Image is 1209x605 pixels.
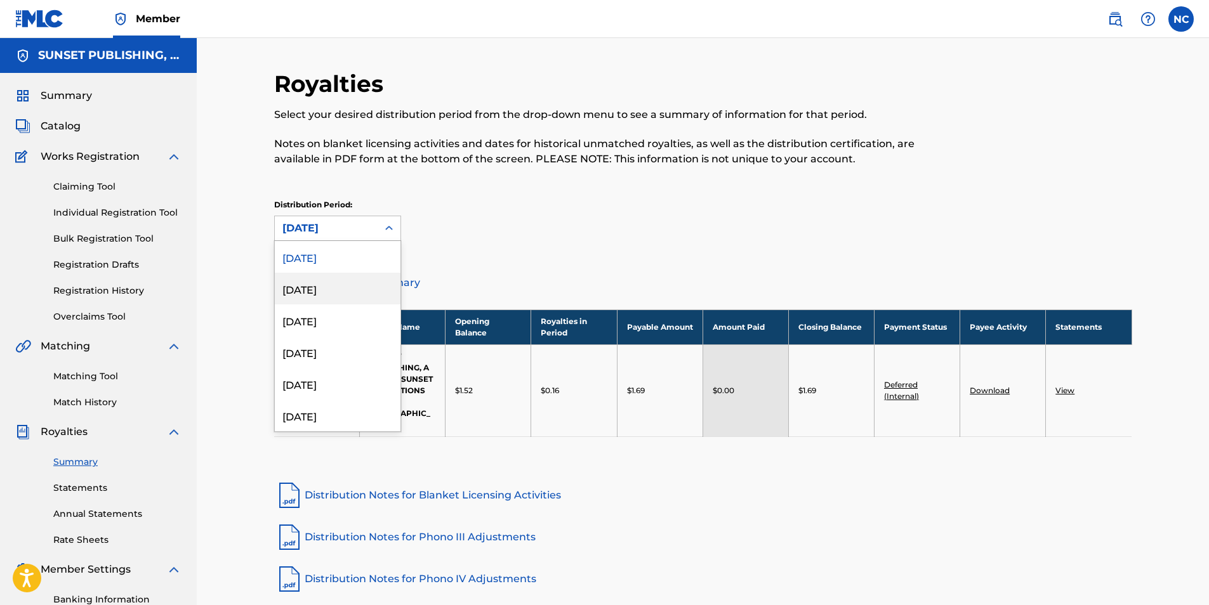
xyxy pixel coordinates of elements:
a: View [1055,386,1074,395]
th: Payment Status [874,309,960,344]
a: Claiming Tool [53,180,182,193]
p: Distribution Period: [274,199,401,211]
a: Public Search [1102,6,1128,32]
a: Individual Registration Tool [53,206,182,219]
div: [DATE] [275,368,400,400]
p: $0.00 [713,385,734,396]
p: $1.69 [627,385,645,396]
div: [DATE] [282,221,370,236]
iframe: Chat Widget [1146,544,1209,605]
span: Works Registration [41,149,140,164]
span: Matching [41,339,90,354]
h5: SUNSET PUBLISHING, A DIV. OF SUNSET PROMOTIONS OF CHICAGO [38,48,182,63]
img: pdf [274,480,305,511]
a: Match History [53,396,182,409]
p: $1.69 [798,385,816,396]
th: Payee Name [360,309,446,344]
a: Distribution Notes for Phono IV Adjustments [274,564,1132,594]
th: Statements [1046,309,1132,344]
a: Rate Sheets [53,533,182,547]
a: SummarySummary [15,88,92,103]
span: Member Settings [41,562,131,577]
p: Notes on blanket licensing activities and dates for historical unmatched royalties, as well as th... [274,136,935,167]
img: expand [166,149,182,164]
img: Accounts [15,48,30,63]
div: [DATE] [275,273,400,304]
a: Registration History [53,284,182,297]
a: Download [970,386,1010,395]
img: Member Settings [15,562,30,577]
a: Annual Statements [53,507,182,521]
a: Distribution Notes for Blanket Licensing Activities [274,480,1132,511]
img: pdf [274,564,305,594]
a: Distribution Summary [274,268,1132,298]
th: Payee Activity [960,309,1046,344]
img: Royalties [15,424,30,439]
img: Works Registration [15,149,32,164]
span: Royalties [41,424,88,439]
img: help [1140,11,1156,27]
a: Overclaims Tool [53,310,182,323]
a: Distribution Notes for Phono III Adjustments [274,522,1132,552]
div: [DATE] [275,400,400,431]
img: Catalog [15,119,30,134]
a: Summary [53,455,182,469]
div: [DATE] [275,304,400,336]
a: Registration Drafts [53,258,182,271]
th: Closing Balance [788,309,874,344]
a: Statements [53,481,182,495]
img: Top Rightsholder [113,11,128,27]
div: [DATE] [275,336,400,368]
a: CatalogCatalog [15,119,81,134]
span: Summary [41,88,92,103]
th: Amount Paid [703,309,788,344]
h2: Royalties [274,70,390,98]
th: Payable Amount [617,309,703,344]
p: $1.52 [455,385,473,396]
img: Matching [15,339,31,354]
a: Matching Tool [53,370,182,383]
img: Summary [15,88,30,103]
span: Member [136,11,180,26]
img: expand [166,424,182,439]
a: Bulk Registration Tool [53,232,182,245]
td: SUNSET PUBLISHING, A DIV. OF SUNSET PROMOTIONS OF [GEOGRAPHIC_DATA] [360,344,446,436]
img: MLC Logo [15,10,64,28]
div: Help [1135,6,1161,32]
th: Royalties in Period [531,309,617,344]
img: pdf [274,522,305,552]
div: User Menu [1168,6,1194,32]
p: $0.16 [541,385,559,396]
div: [DATE] [275,241,400,273]
img: expand [166,339,182,354]
p: Select your desired distribution period from the drop-down menu to see a summary of information f... [274,107,935,122]
span: Catalog [41,119,81,134]
img: search [1107,11,1123,27]
img: expand [166,562,182,577]
th: Opening Balance [446,309,531,344]
a: Deferred (Internal) [884,380,919,401]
